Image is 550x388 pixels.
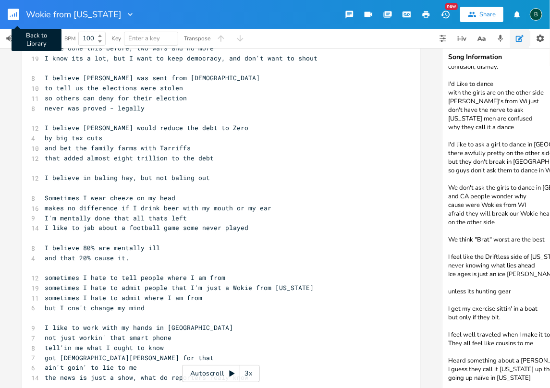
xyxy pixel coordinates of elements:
span: sometimes I hate to admit where I am from [45,293,202,302]
span: I like to jab about a football game some never played [45,223,248,232]
span: that added almost eight trillion to the debt [45,154,214,162]
div: BPM [64,36,75,41]
span: by big tax cuts [45,133,102,142]
span: I'm mentally done that all thats left [45,214,187,222]
div: Share [479,10,496,19]
span: makes no difference if I drink beer with my mouth or my ear [45,204,271,212]
div: Transpose [184,36,210,41]
div: Key [111,36,121,41]
span: I believe [PERSON_NAME] would reduce the debt to Zero [45,123,248,132]
span: tell'in me what I ought to know [45,343,164,352]
span: Wokie from [US_STATE] [26,10,122,19]
div: 3x [240,365,257,382]
span: I believe 80% are mentally ill [45,243,160,252]
span: Sometimes I wear cheeze on my head [45,194,175,202]
span: and that 20% cause it. [45,254,129,262]
button: B [530,3,542,25]
div: BruCe [530,8,542,21]
span: I know its a lot, but I want to keep democracy, and don't want to shout [45,54,318,62]
div: New [445,3,458,10]
span: I believe in baling hay, but not baling out [45,173,210,182]
span: got [DEMOGRAPHIC_DATA][PERSON_NAME] for that [45,353,214,362]
span: the news is just a show, what do reporters realy know [45,373,248,382]
button: Share [460,7,503,22]
span: never was proved - legally [45,104,145,112]
span: I like to work with my hands in [GEOGRAPHIC_DATA] [45,323,233,332]
span: but I cna't change my mind [45,303,145,312]
span: I believe [PERSON_NAME] was sent from [DEMOGRAPHIC_DATA] [45,73,260,82]
span: to tell us the elections were stolen [45,84,183,92]
button: New [436,6,455,23]
span: sometimes I hate to admit people that I'm just a Wokie from [US_STATE] [45,283,314,292]
span: sometimes I hate to tell people where I am from [45,273,225,282]
span: Enter a key [128,34,160,43]
span: ain't goin' to lie to me [45,363,137,372]
span: and bet the family farms with Tarriffs [45,144,191,152]
span: not just workin' that smart phone [45,333,171,342]
button: Back to Library [8,3,27,26]
span: we've done this before, two wars and no more [45,44,214,52]
span: so others can deny for their election [45,94,187,102]
div: Autoscroll [182,365,260,382]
